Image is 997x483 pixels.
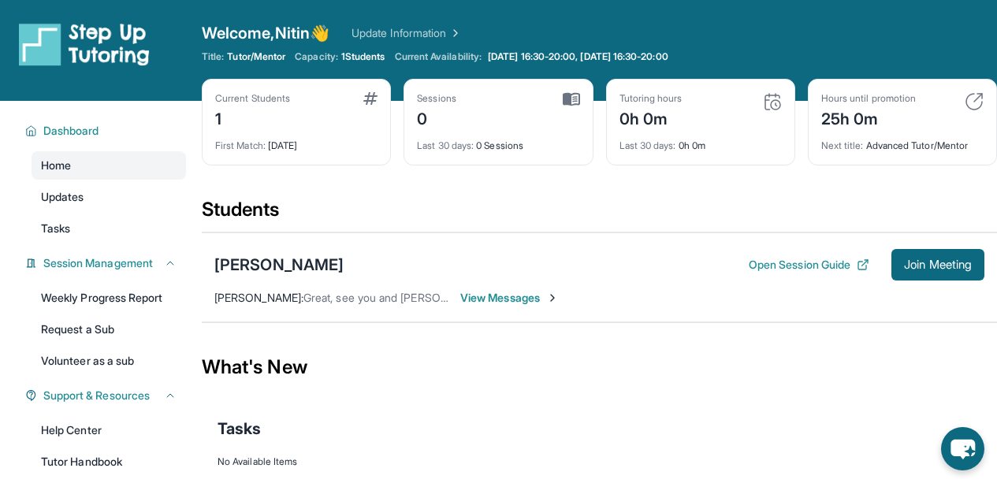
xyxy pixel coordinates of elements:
span: Dashboard [43,123,99,139]
span: 1 Students [341,50,385,63]
span: Current Availability: [395,50,482,63]
button: chat-button [941,427,984,470]
img: card [363,92,378,105]
span: Updates [41,189,84,205]
span: First Match : [215,139,266,151]
button: Join Meeting [891,249,984,281]
a: Update Information [352,25,462,41]
span: Great, see you and [PERSON_NAME] [DATE] at 5:30 pm. [303,291,584,304]
span: Next title : [821,139,864,151]
button: Open Session Guide [749,257,869,273]
div: Students [202,197,997,232]
div: 0h 0m [619,105,683,130]
div: 0 [417,105,456,130]
div: Sessions [417,92,456,105]
a: Tasks [32,214,186,243]
button: Dashboard [37,123,177,139]
span: Tutor/Mentor [227,50,285,63]
img: Chevron-Right [546,292,559,304]
a: Request a Sub [32,315,186,344]
div: Tutoring hours [619,92,683,105]
button: Session Management [37,255,177,271]
img: card [763,92,782,111]
a: Tutor Handbook [32,448,186,476]
div: 0 Sessions [417,130,579,152]
div: Hours until promotion [821,92,916,105]
div: What's New [202,333,997,402]
a: Weekly Progress Report [32,284,186,312]
span: View Messages [460,290,559,306]
span: [PERSON_NAME] : [214,291,303,304]
button: Support & Resources [37,388,177,403]
span: Last 30 days : [619,139,676,151]
img: card [965,92,984,111]
span: Capacity: [295,50,338,63]
span: Last 30 days : [417,139,474,151]
span: Support & Resources [43,388,150,403]
a: Volunteer as a sub [32,347,186,375]
span: Join Meeting [904,260,972,269]
div: Current Students [215,92,290,105]
span: Session Management [43,255,153,271]
img: logo [19,22,150,66]
div: No Available Items [218,455,981,468]
a: Help Center [32,416,186,444]
div: 25h 0m [821,105,916,130]
span: Home [41,158,71,173]
a: Home [32,151,186,180]
a: Updates [32,183,186,211]
div: [DATE] [215,130,378,152]
span: Tasks [41,221,70,236]
img: Chevron Right [446,25,462,41]
img: card [563,92,580,106]
a: [DATE] 16:30-20:00, [DATE] 16:30-20:00 [485,50,671,63]
div: [PERSON_NAME] [214,254,344,276]
div: Advanced Tutor/Mentor [821,130,984,152]
span: Welcome, Nitin 👋 [202,22,329,44]
span: [DATE] 16:30-20:00, [DATE] 16:30-20:00 [488,50,668,63]
span: Title: [202,50,224,63]
div: 0h 0m [619,130,782,152]
div: 1 [215,105,290,130]
span: Tasks [218,418,261,440]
